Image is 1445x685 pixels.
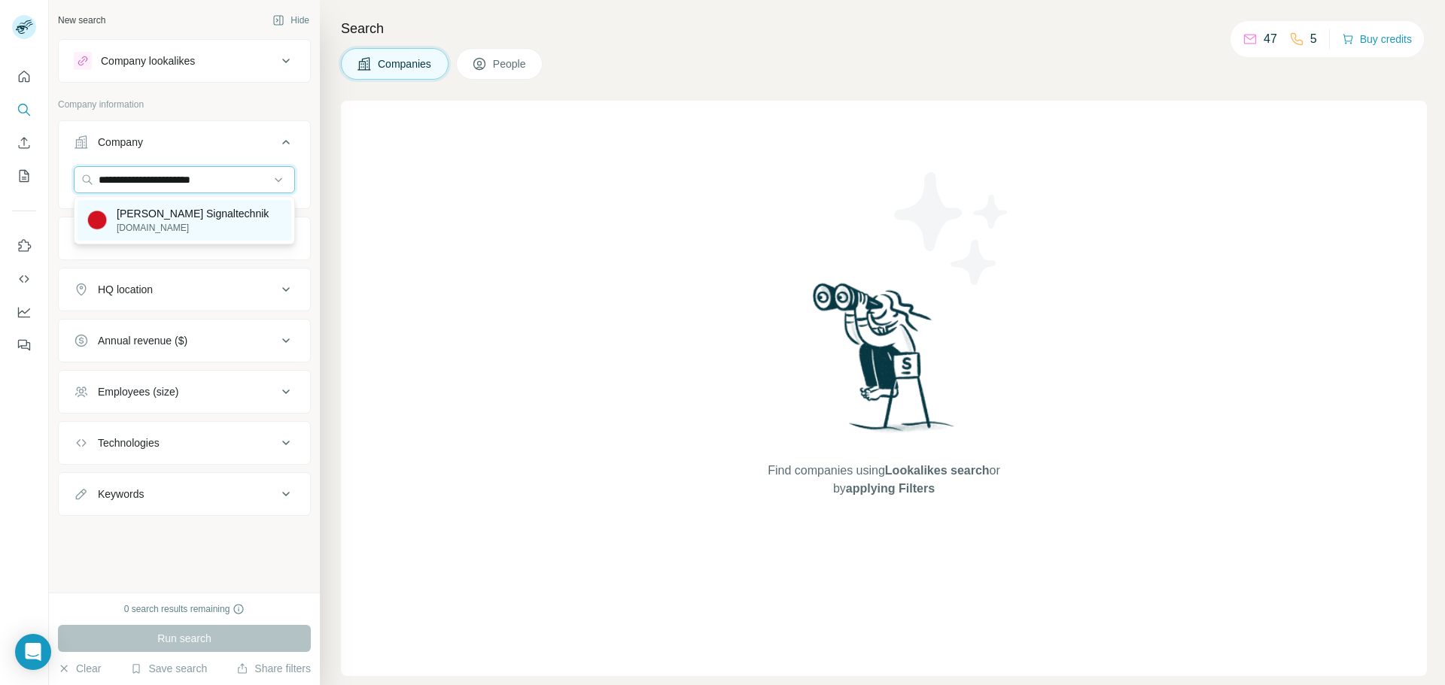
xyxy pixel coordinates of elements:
button: Enrich CSV [12,129,36,156]
button: Hide [262,9,320,32]
div: Company [98,135,143,150]
button: Keywords [59,476,310,512]
button: Technologies [59,425,310,461]
div: Open Intercom Messenger [15,634,51,670]
div: 0 search results remaining [124,602,245,616]
span: Companies [378,56,433,71]
img: Surfe Illustration - Woman searching with binoculars [806,279,963,447]
div: HQ location [98,282,153,297]
div: Technologies [98,435,160,450]
p: [DOMAIN_NAME] [117,221,269,235]
button: HQ location [59,271,310,308]
button: Use Surfe on LinkedIn [12,232,36,259]
span: Find companies using or by [763,462,1004,498]
div: New search [58,14,105,27]
button: Buy credits [1342,29,1412,50]
button: Quick start [12,63,36,90]
h4: Search [341,18,1427,39]
button: Feedback [12,332,36,359]
button: Use Surfe API [12,265,36,292]
div: Employees (size) [98,384,178,399]
button: Clear [58,661,101,676]
button: Search [12,96,36,123]
button: My lists [12,162,36,189]
button: Industry [59,220,310,256]
button: Company lookalikes [59,43,310,79]
p: Company information [58,98,311,111]
span: applying Filters [846,482,935,495]
div: Keywords [98,486,144,502]
p: 5 [1310,30,1317,48]
button: Annual revenue ($) [59,323,310,359]
span: Lookalikes search [885,464,990,477]
button: Company [59,124,310,166]
img: ROYER Signaltechnik [87,210,108,231]
button: Dashboard [12,299,36,326]
p: 47 [1264,30,1277,48]
div: Company lookalikes [101,53,195,68]
button: Employees (size) [59,374,310,410]
img: Surfe Illustration - Stars [884,161,1020,296]
button: Share filters [236,661,311,676]
button: Save search [130,661,207,676]
div: Annual revenue ($) [98,333,187,348]
p: [PERSON_NAME] Signaltechnik [117,206,269,221]
span: People [493,56,528,71]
